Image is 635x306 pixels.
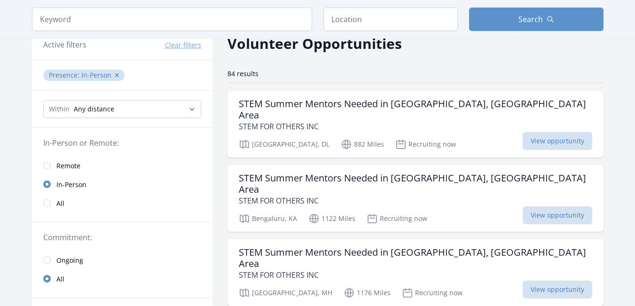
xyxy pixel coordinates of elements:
a: STEM Summer Mentors Needed in [GEOGRAPHIC_DATA], [GEOGRAPHIC_DATA] Area STEM FOR OTHERS INC [GEOG... [227,91,604,157]
span: Presence : [49,71,81,79]
span: In-Person [81,71,111,79]
legend: In-Person or Remote: [43,137,201,149]
h3: STEM Summer Mentors Needed in [GEOGRAPHIC_DATA], [GEOGRAPHIC_DATA] Area [239,173,592,195]
span: Ongoing [56,256,83,265]
h3: STEM Summer Mentors Needed in [GEOGRAPHIC_DATA], [GEOGRAPHIC_DATA] Area [239,247,592,269]
p: 1176 Miles [344,287,391,298]
a: STEM Summer Mentors Needed in [GEOGRAPHIC_DATA], [GEOGRAPHIC_DATA] Area STEM FOR OTHERS INC [GEOG... [227,239,604,306]
input: Keyword [32,8,312,31]
p: Recruiting now [402,287,463,298]
a: In-Person [32,175,212,194]
p: Recruiting now [367,213,427,224]
h2: Volunteer Opportunities [227,33,402,54]
p: Recruiting now [395,139,456,150]
button: Search [469,8,604,31]
p: 1122 Miles [308,213,355,224]
button: Clear filters [165,40,201,50]
h3: Active filters [43,39,86,50]
a: Remote [32,156,212,175]
span: View opportunity [523,206,592,224]
a: STEM Summer Mentors Needed in [GEOGRAPHIC_DATA], [GEOGRAPHIC_DATA] Area STEM FOR OTHERS INC Benga... [227,165,604,232]
button: ✕ [114,71,120,80]
span: Search [518,14,543,25]
span: In-Person [56,180,86,189]
p: STEM FOR OTHERS INC [239,269,592,281]
p: 882 Miles [341,139,384,150]
h3: STEM Summer Mentors Needed in [GEOGRAPHIC_DATA], [GEOGRAPHIC_DATA] Area [239,98,592,121]
p: [GEOGRAPHIC_DATA], MH [239,287,332,298]
p: [GEOGRAPHIC_DATA], DL [239,139,329,150]
a: All [32,269,212,288]
span: All [56,199,64,208]
a: All [32,194,212,212]
p: STEM FOR OTHERS INC [239,195,592,206]
span: Remote [56,161,80,171]
legend: Commitment: [43,232,201,243]
span: View opportunity [523,281,592,298]
span: View opportunity [523,132,592,150]
select: Search Radius [43,100,201,118]
p: Bengaluru, KA [239,213,297,224]
span: 84 results [227,69,259,78]
span: All [56,275,64,284]
input: Location [323,8,458,31]
a: Ongoing [32,251,212,269]
p: STEM FOR OTHERS INC [239,121,592,132]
